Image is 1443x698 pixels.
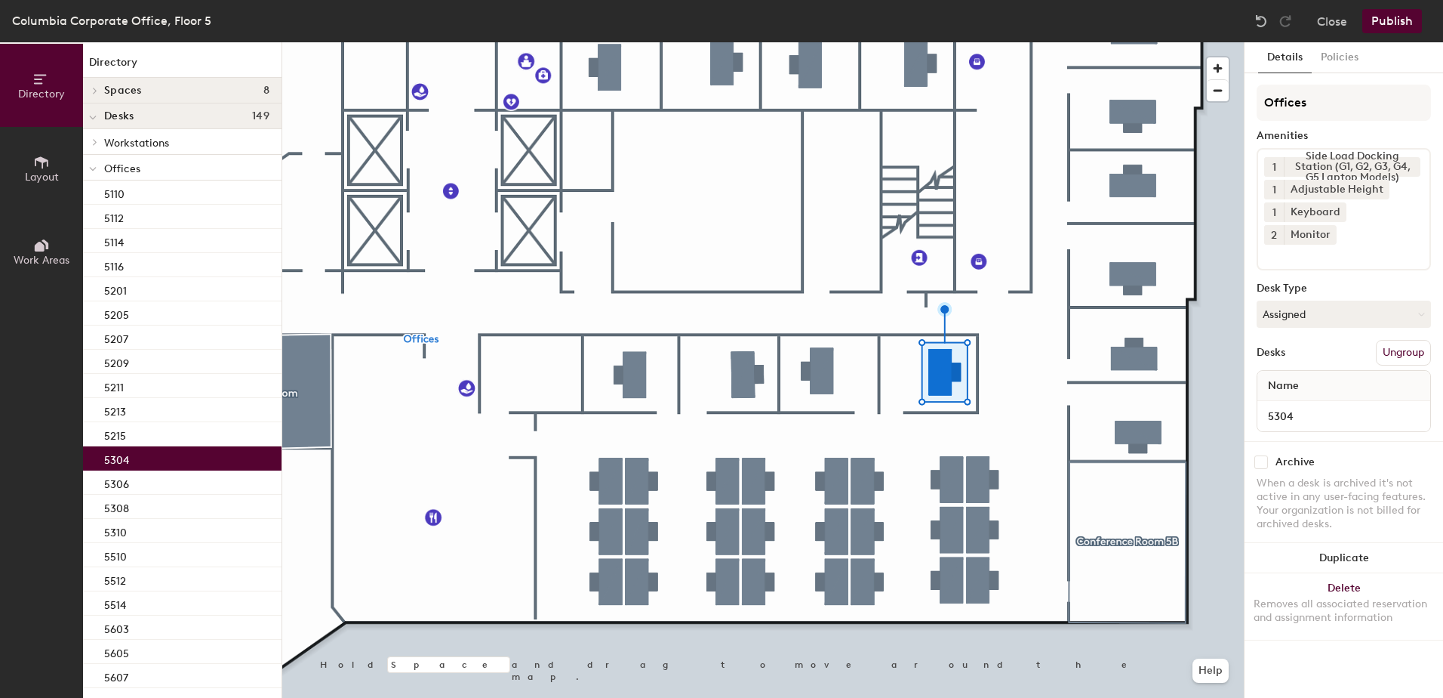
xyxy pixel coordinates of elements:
[252,110,269,122] span: 149
[1271,227,1277,243] span: 2
[104,353,129,370] p: 5209
[1264,202,1284,222] button: 1
[104,232,124,249] p: 5114
[18,88,65,100] span: Directory
[1257,477,1431,531] div: When a desk is archived it's not active in any user-facing features. Your organization is not bil...
[104,643,129,660] p: 5605
[1362,9,1422,33] button: Publish
[1264,157,1284,177] button: 1
[104,474,129,491] p: 5306
[1312,42,1368,73] button: Policies
[104,570,126,588] p: 5512
[1245,573,1443,640] button: DeleteRemoves all associated reservation and assignment information
[104,498,129,515] p: 5308
[14,254,69,267] span: Work Areas
[104,184,125,201] p: 5110
[1264,225,1284,245] button: 2
[1284,225,1337,245] div: Monitor
[1260,406,1427,427] input: Unnamed desk
[1376,340,1431,366] button: Ungroup
[1254,598,1434,625] div: Removes all associated reservation and assignment information
[1260,372,1306,400] span: Name
[104,619,129,636] p: 5603
[1192,659,1229,683] button: Help
[1272,182,1276,198] span: 1
[104,667,128,684] p: 5607
[1245,543,1443,573] button: Duplicate
[104,329,128,346] p: 5207
[1257,347,1285,359] div: Desks
[1284,180,1389,199] div: Adjustable Height
[83,54,282,78] h1: Directory
[104,110,134,122] span: Desks
[104,546,127,564] p: 5510
[263,85,269,97] span: 8
[104,85,142,97] span: Spaces
[104,595,126,612] p: 5514
[1272,205,1276,221] span: 1
[1278,14,1293,29] img: Redo
[104,256,124,273] p: 5116
[104,449,129,467] p: 5304
[1257,130,1431,142] div: Amenities
[104,137,169,150] span: Workstations
[12,11,211,30] div: Columbia Corporate Office, Floor 5
[104,401,126,418] p: 5213
[104,162,140,175] span: Offices
[1284,157,1420,177] div: Side Load Docking Station (G1, G2, G3, G4, G5 Laptop Models)
[1257,301,1431,328] button: Assigned
[1254,14,1269,29] img: Undo
[1264,180,1284,199] button: 1
[1257,283,1431,295] div: Desk Type
[1275,456,1315,468] div: Archive
[1284,202,1346,222] div: Keyboard
[1317,9,1347,33] button: Close
[104,425,126,443] p: 5215
[104,280,127,298] p: 5201
[104,377,124,394] p: 5211
[1272,159,1276,175] span: 1
[104,304,129,322] p: 5205
[104,522,127,539] p: 5310
[104,208,124,225] p: 5112
[1258,42,1312,73] button: Details
[25,171,59,184] span: Layout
